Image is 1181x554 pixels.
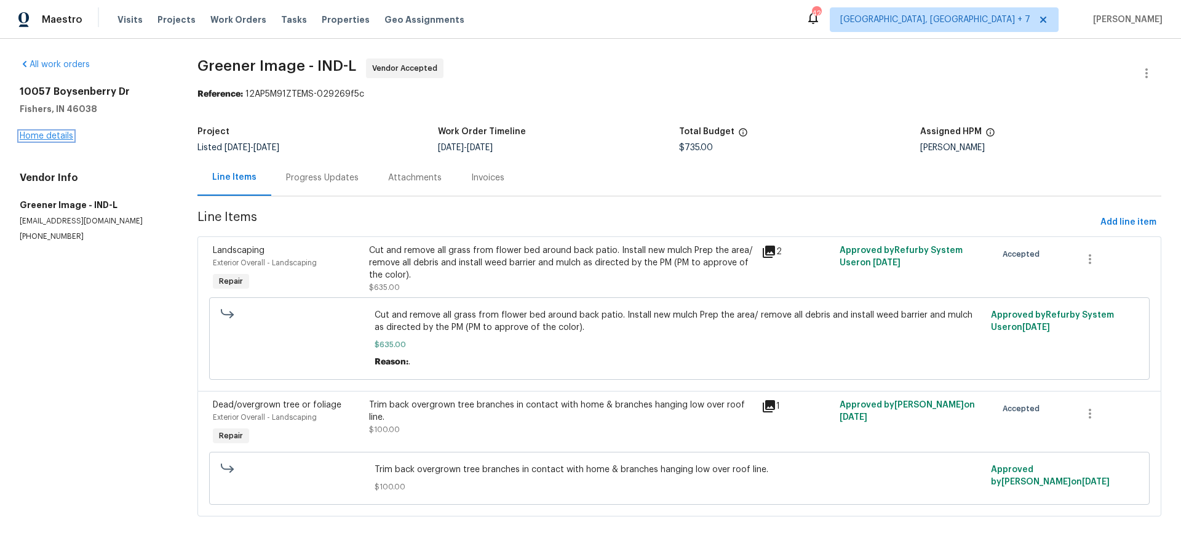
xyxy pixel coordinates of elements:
span: . [408,358,410,366]
span: [DATE] [467,143,493,152]
h5: Fishers, IN 46038 [20,103,168,115]
h5: Work Order Timeline [438,127,526,136]
span: $100.00 [369,426,400,433]
span: Approved by [PERSON_NAME] on [991,465,1110,486]
span: Accepted [1003,248,1044,260]
span: [DATE] [438,143,464,152]
span: Line Items [197,211,1096,234]
span: Properties [322,14,370,26]
h5: Greener Image - IND-L [20,199,168,211]
span: Approved by Refurby System User on [840,246,963,267]
span: Add line item [1100,215,1156,230]
span: Reason: [375,358,408,366]
span: $635.00 [369,284,400,291]
span: Tasks [281,15,307,24]
span: [DATE] [1022,323,1050,332]
span: Vendor Accepted [372,62,442,74]
span: Exterior Overall - Landscaping [213,259,317,267]
div: 2 [761,244,832,259]
a: All work orders [20,60,90,69]
span: Repair [214,275,248,287]
span: Greener Image - IND-L [197,58,356,73]
div: Line Items [212,171,256,183]
div: 42 [812,7,821,20]
h2: 10057 Boysenberry Dr [20,86,168,98]
span: Approved by Refurby System User on [991,311,1114,332]
span: $735.00 [679,143,713,152]
span: Trim back overgrown tree branches in contact with home & branches hanging low over roof line. [375,464,984,476]
span: Approved by [PERSON_NAME] on [840,401,975,422]
span: Cut and remove all grass from flower bed around back patio. Install new mulch Prep the area/ remo... [375,309,984,334]
span: [DATE] [873,259,901,267]
span: [DATE] [253,143,279,152]
span: The total cost of line items that have been proposed by Opendoor. This sum includes line items th... [738,127,748,143]
div: 1 [761,399,832,414]
span: Accepted [1003,403,1044,415]
a: Home details [20,132,73,140]
div: 12AP5M91ZTEMS-029269f5c [197,88,1161,100]
div: [PERSON_NAME] [920,143,1161,152]
span: Exterior Overall - Landscaping [213,414,317,421]
span: $635.00 [375,339,984,351]
button: Add line item [1096,211,1161,234]
span: - [438,143,493,152]
b: Reference: [197,90,243,98]
div: Invoices [471,172,504,184]
h5: Assigned HPM [920,127,982,136]
div: Trim back overgrown tree branches in contact with home & branches hanging low over roof line. [369,399,754,424]
h5: Project [197,127,229,136]
span: Projects [157,14,196,26]
span: Landscaping [213,246,264,255]
span: $100.00 [375,481,984,493]
div: Progress Updates [286,172,359,184]
p: [EMAIL_ADDRESS][DOMAIN_NAME] [20,216,168,227]
span: [DATE] [1082,478,1110,486]
h5: Total Budget [679,127,734,136]
span: Visits [117,14,143,26]
span: Listed [197,143,279,152]
span: - [225,143,279,152]
div: Attachments [388,172,442,184]
span: The hpm assigned to this work order. [985,127,995,143]
span: Dead/overgrown tree or foliage [213,401,341,409]
h4: Vendor Info [20,172,168,184]
span: Maestro [42,14,82,26]
span: [DATE] [225,143,250,152]
div: Cut and remove all grass from flower bed around back patio. Install new mulch Prep the area/ remo... [369,244,754,281]
p: [PHONE_NUMBER] [20,231,168,242]
span: [GEOGRAPHIC_DATA], [GEOGRAPHIC_DATA] + 7 [840,14,1030,26]
span: Work Orders [210,14,266,26]
span: Geo Assignments [384,14,464,26]
span: Repair [214,430,248,442]
span: [DATE] [840,413,867,422]
span: [PERSON_NAME] [1088,14,1163,26]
